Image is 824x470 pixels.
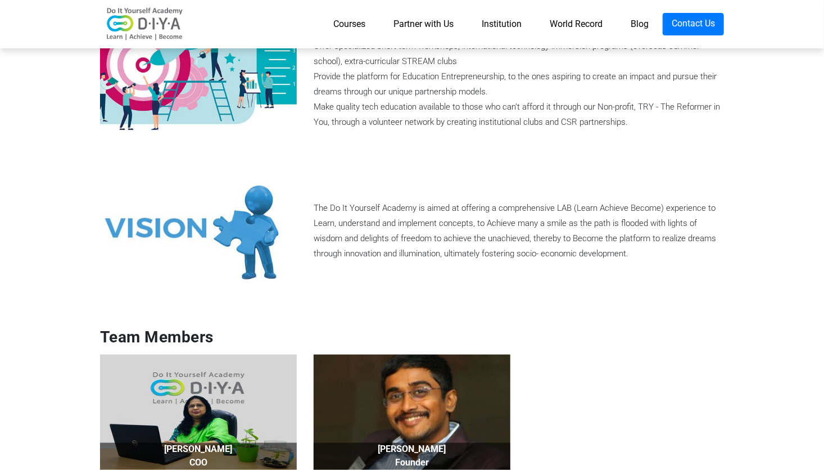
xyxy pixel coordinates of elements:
div: COO [100,457,297,470]
div: The Do It Yourself Academy is aimed at offering a comprehensive LAB (Learn Achieve Become) experi... [305,201,732,261]
div: [PERSON_NAME] [100,443,297,457]
a: World Record [536,13,617,35]
div: Founder [314,457,510,470]
div: Team Members [92,326,732,349]
div: [PERSON_NAME] [314,443,510,457]
img: vision.jpg [100,182,297,281]
a: Blog [617,13,663,35]
a: Courses [319,13,379,35]
img: logo-v2.png [100,7,190,41]
a: Contact Us [663,13,724,35]
a: Partner with Us [379,13,468,35]
a: Institution [468,13,536,35]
